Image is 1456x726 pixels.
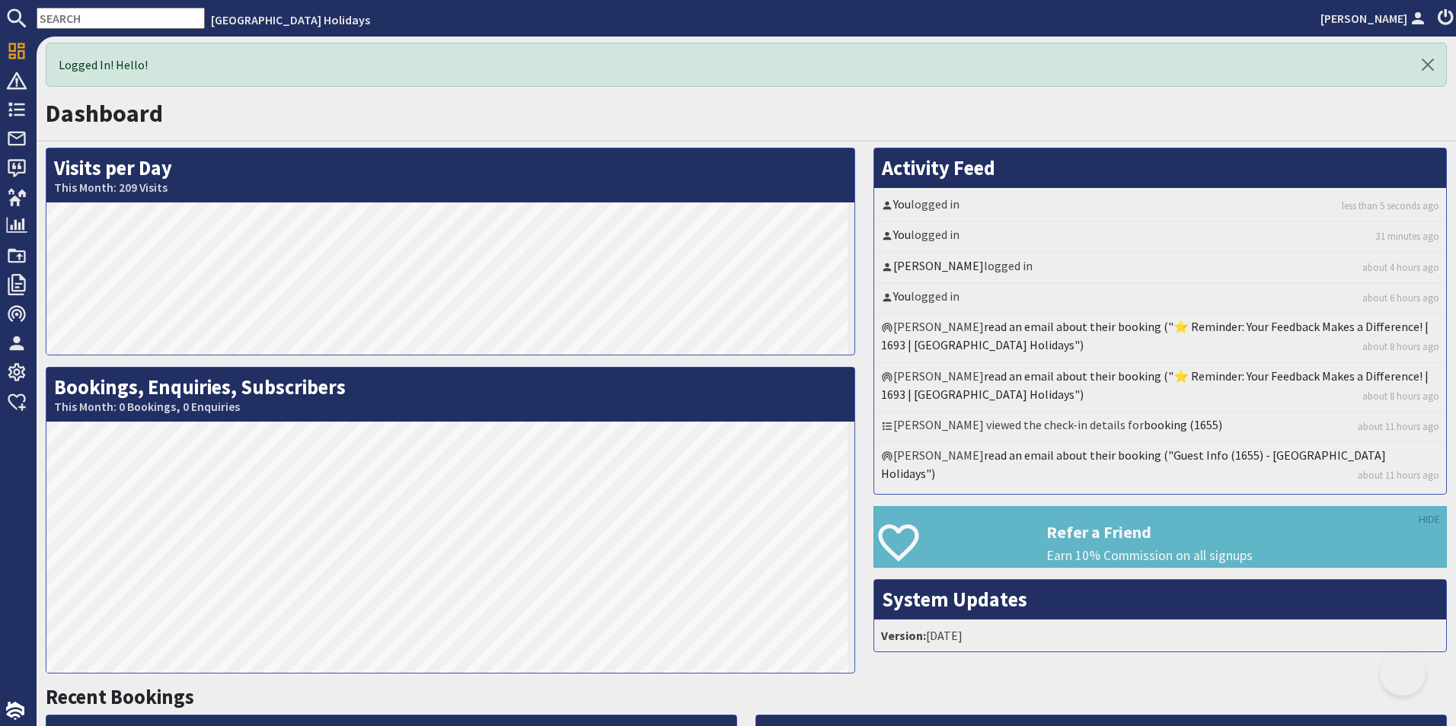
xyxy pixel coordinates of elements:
[6,702,24,720] img: staytech_i_w-64f4e8e9ee0a9c174fd5317b4b171b261742d2d393467e5bdba4413f4f884c10.svg
[1362,291,1439,305] a: about 6 hours ago
[1144,417,1222,432] a: booking (1655)
[1358,468,1439,482] a: about 11 hours ago
[882,155,995,180] a: Activity Feed
[873,506,1447,568] a: Refer a Friend Earn 10% Commission on all signups
[881,319,1429,352] a: read an email about their booking ("⭐ Reminder: Your Feedback Makes a Difference! | 1693 | [GEOGR...
[1362,339,1439,354] a: about 8 hours ago
[893,288,911,304] a: You
[881,447,1386,481] a: read an email about their booking ("Guest Info (1655) - [GEOGRAPHIC_DATA] Holidays")
[878,284,1442,314] li: logged in
[46,43,1447,87] div: Logged In! Hello!
[882,587,1027,612] a: System Updates
[1419,511,1440,528] a: HIDE
[878,412,1442,443] li: [PERSON_NAME] viewed the check-in details for
[878,314,1442,363] li: [PERSON_NAME]
[893,258,984,273] a: [PERSON_NAME]
[46,368,854,422] h2: Bookings, Enquiries, Subscribers
[1046,546,1446,565] p: Earn 10% Commission on all signups
[1320,9,1429,27] a: [PERSON_NAME]
[46,98,163,129] a: Dashboard
[46,684,194,709] a: Recent Bookings
[878,443,1442,490] li: [PERSON_NAME]
[893,227,911,242] a: You
[1362,260,1439,275] a: about 4 hours ago
[37,8,205,29] input: SEARCH
[1380,650,1426,696] iframe: Toggle Customer Support
[1046,522,1446,542] h3: Refer a Friend
[1376,229,1439,244] a: 31 minutes ago
[878,192,1442,222] li: logged in
[881,368,1429,402] a: read an email about their booking ("⭐ Reminder: Your Feedback Makes a Difference! | 1693 | [GEOGR...
[1362,389,1439,403] a: about 8 hours ago
[878,623,1442,648] li: [DATE]
[878,364,1442,412] li: [PERSON_NAME]
[54,180,847,195] small: This Month: 209 Visits
[1342,199,1439,213] a: less than 5 seconds ago
[893,196,911,212] a: You
[881,628,926,643] strong: Version:
[1358,419,1439,434] a: about 11 hours ago
[46,148,854,202] h2: Visits per Day
[878,253,1442,284] li: logged in
[54,400,847,414] small: This Month: 0 Bookings, 0 Enquiries
[211,12,370,27] a: [GEOGRAPHIC_DATA] Holidays
[878,222,1442,253] li: logged in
